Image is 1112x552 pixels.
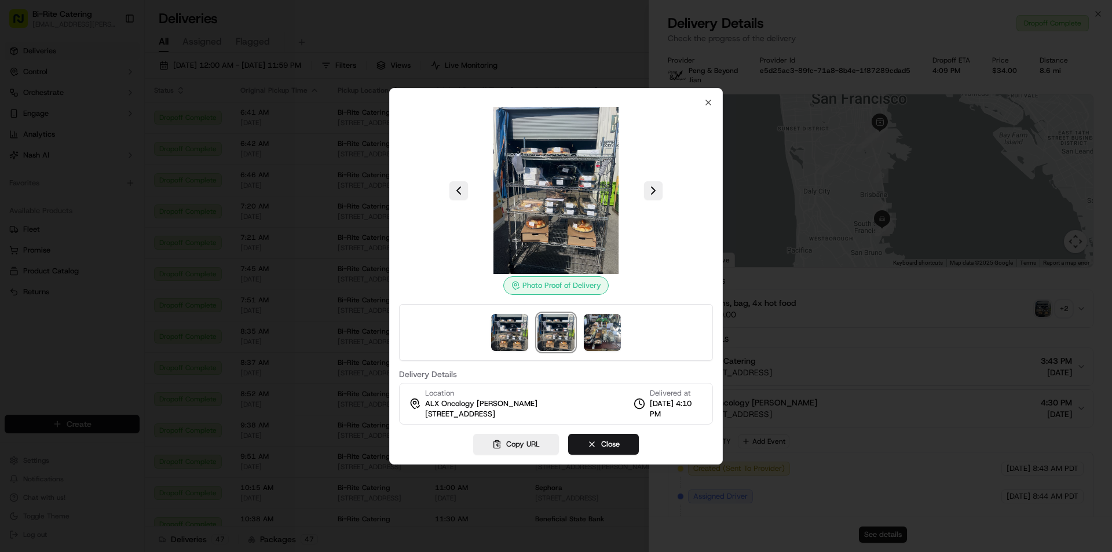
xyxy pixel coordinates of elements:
button: Close [568,434,639,455]
img: photo_proof_of_pickup image [491,314,528,351]
button: Copy URL [473,434,559,455]
img: photo_proof_of_delivery image [584,314,621,351]
span: [DATE] 4:10 PM [650,399,703,419]
span: Location [425,388,454,399]
span: [STREET_ADDRESS] [425,409,495,419]
label: Delivery Details [399,370,713,378]
span: Delivered at [650,388,703,399]
span: ALX Oncology [PERSON_NAME] [425,399,537,409]
div: Photo Proof of Delivery [503,276,609,295]
img: photo_proof_of_delivery image [473,107,639,274]
img: photo_proof_of_delivery image [537,314,575,351]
